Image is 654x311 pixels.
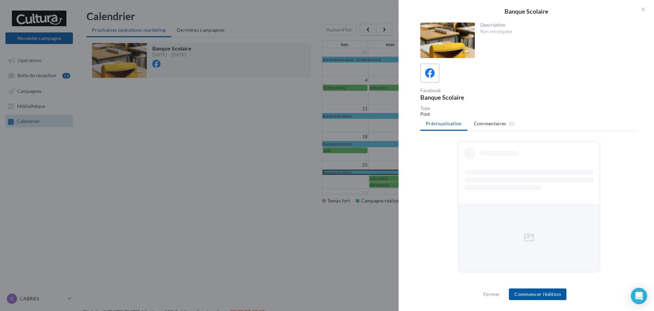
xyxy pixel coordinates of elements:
span: (0) [509,121,515,126]
span: Commentaires [474,120,507,127]
div: Description [480,23,633,27]
div: Open Intercom Messenger [631,288,647,304]
div: Banque Scolaire [409,8,643,14]
div: Banque Scolaire [420,94,526,100]
div: Facebook [420,88,526,93]
button: Fermer [481,290,502,298]
button: Commencer l'édition [509,288,566,300]
div: Type [420,106,638,111]
div: Non renseignée [480,29,633,35]
div: Post [420,111,638,117]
